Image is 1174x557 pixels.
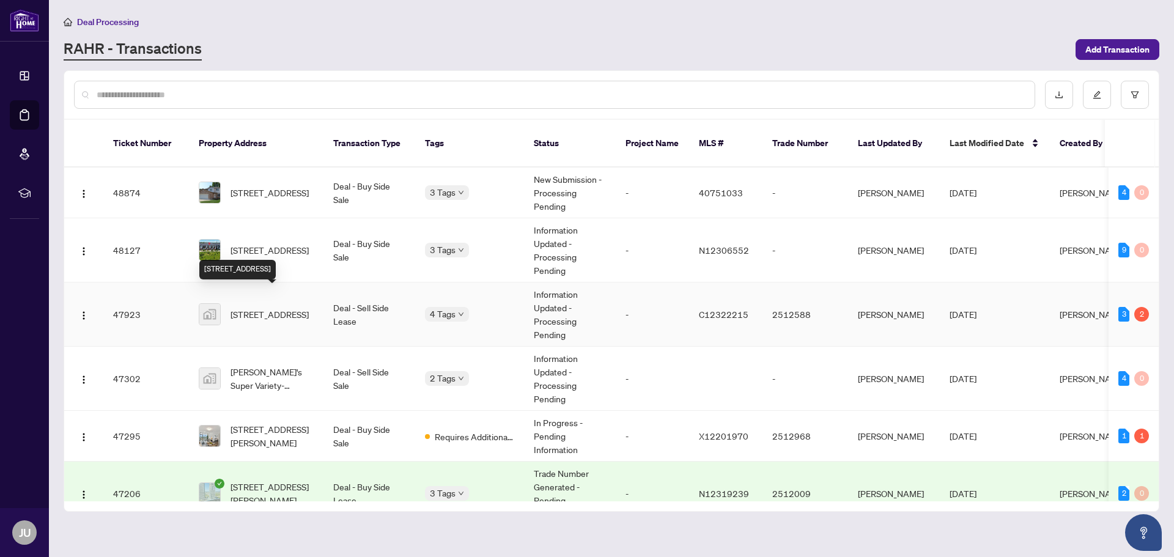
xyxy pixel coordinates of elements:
div: 9 [1118,243,1129,257]
span: [DATE] [950,245,976,256]
a: RAHR - Transactions [64,39,202,61]
span: down [458,311,464,317]
td: Deal - Buy Side Sale [323,411,415,462]
td: 48127 [103,218,189,282]
div: 4 [1118,371,1129,386]
td: [PERSON_NAME] [848,282,940,347]
span: [PERSON_NAME] [1060,245,1126,256]
td: - [616,282,689,347]
td: - [762,218,848,282]
span: [PERSON_NAME]'s Super Variety-[STREET_ADDRESS] [231,365,314,392]
div: 4 [1118,185,1129,200]
img: thumbnail-img [199,240,220,260]
span: down [458,490,464,496]
td: Deal - Buy Side Lease [323,462,415,526]
button: Logo [74,240,94,260]
img: thumbnail-img [199,182,220,203]
span: check-circle [215,479,224,489]
td: [PERSON_NAME] [848,411,940,462]
td: - [762,168,848,218]
td: Deal - Buy Side Sale [323,218,415,282]
img: thumbnail-img [199,426,220,446]
button: edit [1083,81,1111,109]
button: Open asap [1125,514,1162,551]
span: X12201970 [699,430,748,441]
td: - [616,168,689,218]
button: Add Transaction [1076,39,1159,60]
span: C12322215 [699,309,748,320]
th: Project Name [616,120,689,168]
td: In Progress - Pending Information [524,411,616,462]
span: home [64,18,72,26]
span: down [458,247,464,253]
span: [DATE] [950,430,976,441]
th: MLS # [689,120,762,168]
td: [PERSON_NAME] [848,218,940,282]
img: thumbnail-img [199,368,220,389]
div: 0 [1134,185,1149,200]
img: Logo [79,490,89,500]
span: [PERSON_NAME] [1060,488,1126,499]
img: logo [10,9,39,32]
span: 3 Tags [430,486,456,500]
td: [PERSON_NAME] [848,462,940,526]
img: Logo [79,311,89,320]
th: Ticket Number [103,120,189,168]
img: Logo [79,189,89,199]
span: N12319239 [699,488,749,499]
div: 0 [1134,486,1149,501]
th: Property Address [189,120,323,168]
td: - [616,347,689,411]
td: 47295 [103,411,189,462]
span: N12306552 [699,245,749,256]
th: Transaction Type [323,120,415,168]
span: [STREET_ADDRESS][PERSON_NAME] [231,422,314,449]
span: Requires Additional Docs [435,430,514,443]
td: 47206 [103,462,189,526]
td: Deal - Sell Side Lease [323,282,415,347]
th: Created By [1050,120,1123,168]
span: [STREET_ADDRESS] [231,243,309,257]
th: Last Updated By [848,120,940,168]
td: Information Updated - Processing Pending [524,218,616,282]
div: 0 [1134,243,1149,257]
img: thumbnail-img [199,483,220,504]
span: [PERSON_NAME] [1060,373,1126,384]
img: Logo [79,432,89,442]
span: filter [1131,90,1139,99]
td: 2512009 [762,462,848,526]
td: 47302 [103,347,189,411]
span: down [458,190,464,196]
span: [PERSON_NAME] [1060,187,1126,198]
span: Deal Processing [77,17,139,28]
td: - [616,411,689,462]
img: Logo [79,375,89,385]
div: 1 [1118,429,1129,443]
span: 40751033 [699,187,743,198]
span: 4 Tags [430,307,456,321]
th: Tags [415,120,524,168]
span: JU [19,524,31,541]
img: thumbnail-img [199,304,220,325]
span: 2 Tags [430,371,456,385]
div: 1 [1134,429,1149,443]
td: - [762,347,848,411]
button: Logo [74,426,94,446]
div: 3 [1118,307,1129,322]
span: [DATE] [950,309,976,320]
span: [PERSON_NAME] [1060,430,1126,441]
span: down [458,375,464,382]
th: Trade Number [762,120,848,168]
div: 2 [1118,486,1129,501]
span: download [1055,90,1063,99]
div: 0 [1134,371,1149,386]
td: Information Updated - Processing Pending [524,347,616,411]
div: [STREET_ADDRESS] [199,260,276,279]
button: download [1045,81,1073,109]
span: Add Transaction [1085,40,1150,59]
button: Logo [74,304,94,324]
th: Last Modified Date [940,120,1050,168]
span: [DATE] [950,488,976,499]
td: Deal - Sell Side Sale [323,347,415,411]
td: Information Updated - Processing Pending [524,282,616,347]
